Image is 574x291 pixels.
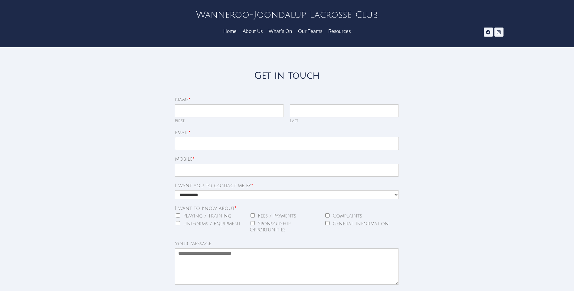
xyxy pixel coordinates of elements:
[175,156,399,162] label: Mobile
[183,221,241,227] label: Uniforms / Equipment
[118,11,456,20] h2: Wanneroo-Joondalup Lacrosse Club
[175,119,284,124] label: First
[333,213,362,219] label: Complaints
[220,26,240,37] a: Home
[175,130,399,136] label: Email
[175,183,399,189] label: I want you to contact me by
[258,213,296,219] label: Fees / Payments
[118,26,456,37] nav: Menu
[175,71,399,80] h2: Get in Touch
[175,205,399,212] label: I want to know about
[175,241,399,247] label: Your Message
[333,221,389,227] label: General Information
[240,26,266,37] a: About Us
[325,26,354,37] a: Resources
[290,119,399,124] label: Last
[266,26,295,37] a: What’s On
[183,213,231,219] label: Playing / Training
[250,221,290,233] label: Sponsorship Opportunities
[175,97,399,103] label: Name
[295,26,325,37] a: Our Teams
